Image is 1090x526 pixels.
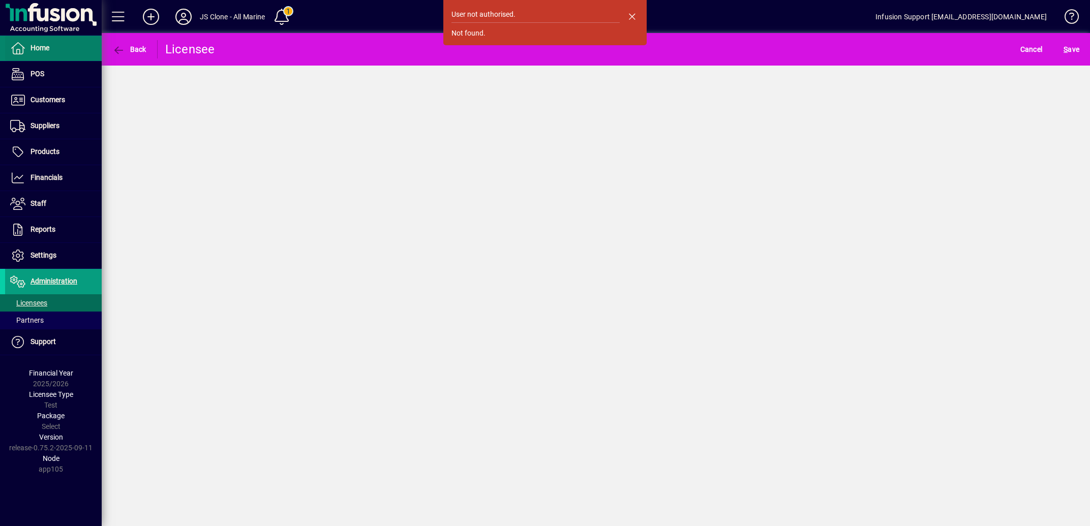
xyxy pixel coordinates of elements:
[167,8,200,26] button: Profile
[31,251,56,259] span: Settings
[29,390,73,398] span: Licensee Type
[1064,45,1068,53] span: S
[5,36,102,61] a: Home
[31,173,63,181] span: Financials
[200,9,265,25] div: JS Clone - All Marine
[31,44,49,52] span: Home
[110,40,149,58] button: Back
[39,433,63,441] span: Version
[102,40,158,58] app-page-header-button: Back
[10,299,47,307] span: Licensees
[875,9,1047,25] div: Infusion Support [EMAIL_ADDRESS][DOMAIN_NAME]
[31,147,59,156] span: Products
[5,312,102,329] a: Partners
[451,28,486,39] div: Not found.
[1018,40,1045,58] button: Cancel
[5,329,102,355] a: Support
[1064,41,1079,57] span: ave
[135,8,167,26] button: Add
[5,243,102,268] a: Settings
[31,96,65,104] span: Customers
[1020,41,1043,57] span: Cancel
[29,369,73,377] span: Financial Year
[5,139,102,165] a: Products
[31,199,46,207] span: Staff
[31,225,55,233] span: Reports
[112,45,146,53] span: Back
[5,294,102,312] a: Licensees
[37,412,65,420] span: Package
[5,191,102,216] a: Staff
[31,70,44,78] span: POS
[165,41,215,57] div: Licensee
[31,277,77,285] span: Administration
[31,121,59,130] span: Suppliers
[43,454,59,462] span: Node
[1057,2,1077,35] a: Knowledge Base
[5,113,102,139] a: Suppliers
[5,217,102,242] a: Reports
[5,87,102,113] a: Customers
[1061,40,1082,58] button: Save
[5,61,102,87] a: POS
[5,165,102,191] a: Financials
[31,337,56,346] span: Support
[10,316,44,324] span: Partners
